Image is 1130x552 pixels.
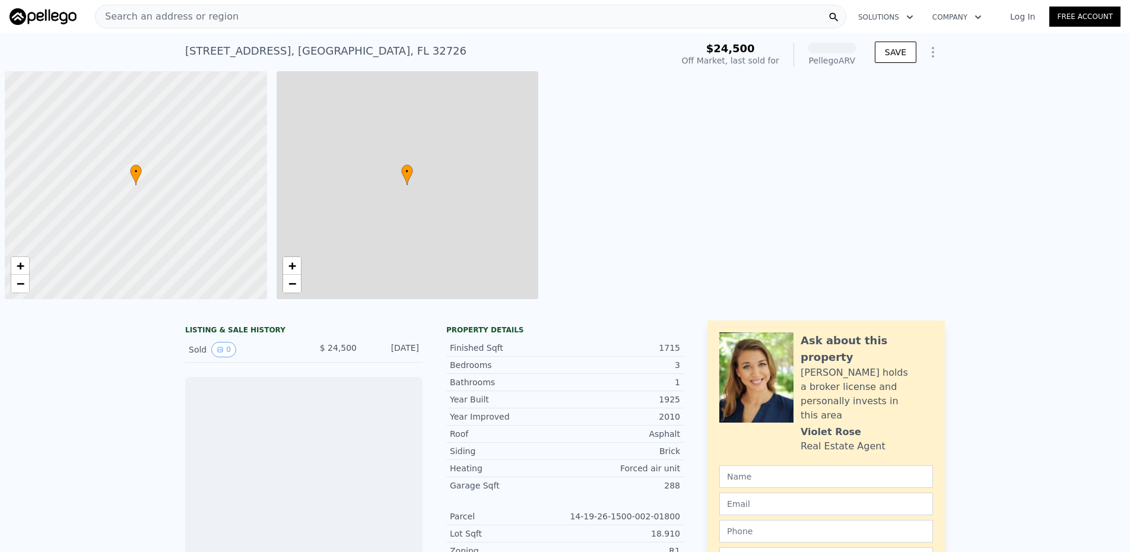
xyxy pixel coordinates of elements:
div: 18.910 [565,528,680,540]
div: Violet Rose [801,425,861,439]
span: − [17,276,24,291]
span: Search an address or region [96,9,239,24]
div: Off Market, last sold for [682,55,779,66]
div: Bedrooms [450,359,565,371]
div: Brick [565,445,680,457]
div: Sold [189,342,294,357]
span: • [130,166,142,177]
div: Parcel [450,510,565,522]
img: Pellego [9,8,77,25]
input: Name [719,465,933,488]
span: $ 24,500 [320,343,357,353]
button: View historical data [211,342,236,357]
div: Pellego ARV [808,55,856,66]
div: • [130,164,142,185]
input: Phone [719,520,933,543]
button: Solutions [849,7,923,28]
a: Zoom out [283,275,301,293]
div: Asphalt [565,428,680,440]
div: Garage Sqft [450,480,565,491]
button: Company [923,7,991,28]
button: Show Options [921,40,945,64]
div: 1 [565,376,680,388]
a: Free Account [1049,7,1121,27]
div: Forced air unit [565,462,680,474]
div: Roof [450,428,565,440]
div: Year Improved [450,411,565,423]
div: LISTING & SALE HISTORY [185,325,423,337]
div: • [401,164,413,185]
span: + [17,258,24,273]
div: [STREET_ADDRESS] , [GEOGRAPHIC_DATA] , FL 32726 [185,43,466,59]
span: • [401,166,413,177]
span: − [288,276,296,291]
div: Heating [450,462,565,474]
div: Siding [450,445,565,457]
div: 1715 [565,342,680,354]
div: 14-19-26-1500-002-01800 [565,510,680,522]
div: [DATE] [366,342,419,357]
input: Email [719,493,933,515]
div: 3 [565,359,680,371]
div: 288 [565,480,680,491]
button: SAVE [875,42,916,63]
div: Finished Sqft [450,342,565,354]
div: Year Built [450,394,565,405]
span: + [288,258,296,273]
div: 2010 [565,411,680,423]
a: Zoom in [11,257,29,275]
div: [PERSON_NAME] holds a broker license and personally invests in this area [801,366,933,423]
div: Bathrooms [450,376,565,388]
span: $24,500 [706,42,755,55]
div: Lot Sqft [450,528,565,540]
div: Real Estate Agent [801,439,885,453]
a: Log In [996,11,1049,23]
div: Property details [446,325,684,335]
a: Zoom out [11,275,29,293]
a: Zoom in [283,257,301,275]
div: Ask about this property [801,332,933,366]
div: 1925 [565,394,680,405]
